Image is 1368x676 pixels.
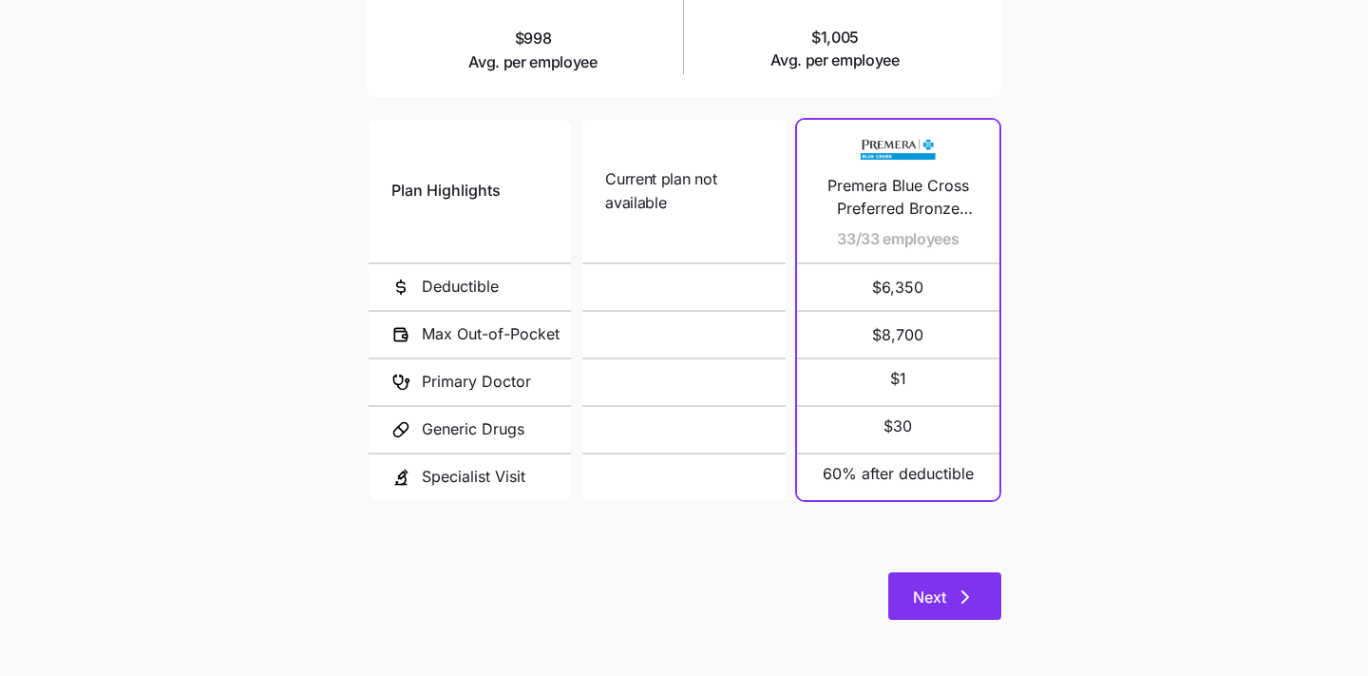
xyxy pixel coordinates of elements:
[823,462,974,486] span: 60% after deductible
[890,367,906,391] span: $1
[770,48,900,72] span: Avg. per employee
[422,322,560,346] span: Max Out-of-Pocket
[605,167,762,215] span: Current plan not available
[820,312,977,357] span: $8,700
[422,465,525,489] span: Specialist Visit
[422,275,499,299] span: Deductible
[770,26,900,73] span: $1,005
[837,227,959,251] span: 33/33 employees
[820,174,977,222] span: Premera Blue Cross Preferred Bronze 6350
[391,179,501,203] span: Plan Highlights
[888,572,1001,620] button: Next
[468,50,598,74] span: Avg. per employee
[468,27,598,74] span: $998
[913,586,946,608] span: Next
[860,131,936,167] img: Carrier
[422,370,531,394] span: Primary Doctor
[883,415,912,438] span: $30
[820,264,977,310] span: $6,350
[422,417,524,441] span: Generic Drugs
